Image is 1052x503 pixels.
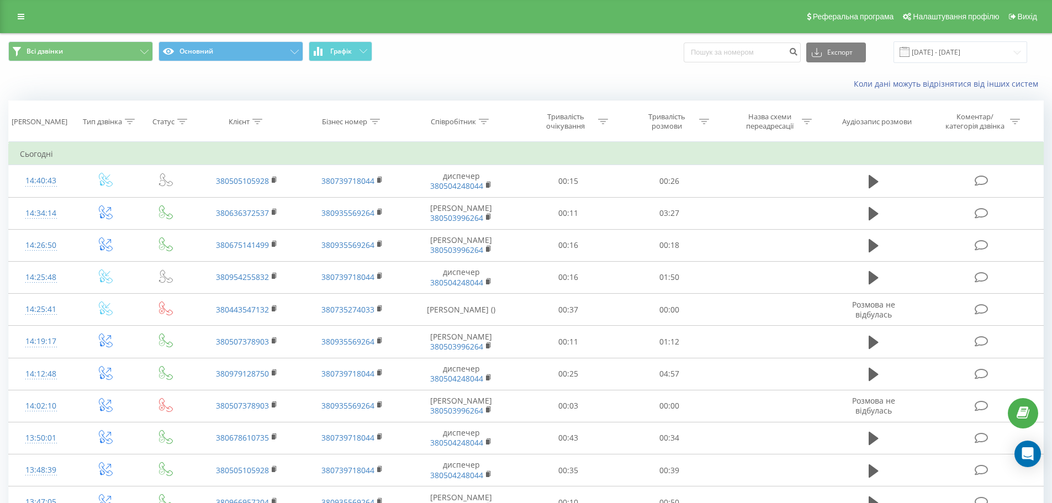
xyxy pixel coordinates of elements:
[20,299,62,320] div: 14:25:41
[813,12,894,21] span: Реферальна програма
[405,197,518,229] td: [PERSON_NAME]
[430,405,483,416] a: 380503996264
[430,373,483,384] a: 380504248044
[430,470,483,480] a: 380504248044
[321,176,374,186] a: 380739718044
[152,117,175,126] div: Статус
[330,47,352,55] span: Графік
[321,304,374,315] a: 380735274033
[321,208,374,218] a: 380935569264
[518,422,619,454] td: 00:43
[518,229,619,261] td: 00:16
[430,437,483,448] a: 380504248044
[518,294,619,326] td: 00:37
[405,422,518,454] td: диспечер
[518,454,619,486] td: 00:35
[518,261,619,293] td: 00:16
[518,358,619,390] td: 00:25
[619,358,720,390] td: 04:57
[619,454,720,486] td: 00:39
[852,395,895,416] span: Розмова не відбулась
[20,235,62,256] div: 14:26:50
[1018,12,1037,21] span: Вихід
[158,41,303,61] button: Основний
[216,176,269,186] a: 380505105928
[619,326,720,358] td: 01:12
[842,117,912,126] div: Аудіозапис розмови
[430,181,483,191] a: 380504248044
[405,390,518,422] td: [PERSON_NAME]
[321,465,374,475] a: 380739718044
[405,326,518,358] td: [PERSON_NAME]
[913,12,999,21] span: Налаштування профілю
[20,203,62,224] div: 14:34:14
[229,117,250,126] div: Клієнт
[309,41,372,61] button: Графік
[806,43,866,62] button: Експорт
[321,432,374,443] a: 380739718044
[405,454,518,486] td: диспечер
[637,112,696,131] div: Тривалість розмови
[83,117,122,126] div: Тип дзвінка
[321,240,374,250] a: 380935569264
[619,197,720,229] td: 03:27
[943,112,1007,131] div: Коментар/категорія дзвінка
[216,336,269,347] a: 380507378903
[619,390,720,422] td: 00:00
[740,112,799,131] div: Назва схеми переадресації
[216,240,269,250] a: 380675141499
[619,165,720,197] td: 00:26
[12,117,67,126] div: [PERSON_NAME]
[20,363,62,385] div: 14:12:48
[216,304,269,315] a: 380443547132
[430,341,483,352] a: 380503996264
[518,390,619,422] td: 00:03
[405,261,518,293] td: диспечер
[619,294,720,326] td: 00:00
[216,272,269,282] a: 380954255832
[216,465,269,475] a: 380505105928
[322,117,367,126] div: Бізнес номер
[9,143,1044,165] td: Сьогодні
[321,336,374,347] a: 380935569264
[20,170,62,192] div: 14:40:43
[518,326,619,358] td: 00:11
[430,213,483,223] a: 380503996264
[431,117,476,126] div: Співробітник
[20,331,62,352] div: 14:19:17
[536,112,595,131] div: Тривалість очікування
[1014,441,1041,467] div: Open Intercom Messenger
[321,400,374,411] a: 380935569264
[619,422,720,454] td: 00:34
[8,41,153,61] button: Всі дзвінки
[20,459,62,481] div: 13:48:39
[619,229,720,261] td: 00:18
[518,197,619,229] td: 00:11
[216,400,269,411] a: 380507378903
[321,272,374,282] a: 380739718044
[518,165,619,197] td: 00:15
[619,261,720,293] td: 01:50
[20,267,62,288] div: 14:25:48
[27,47,63,56] span: Всі дзвінки
[405,229,518,261] td: [PERSON_NAME]
[216,208,269,218] a: 380636372537
[405,358,518,390] td: диспечер
[216,368,269,379] a: 380979128750
[430,245,483,255] a: 380503996264
[216,432,269,443] a: 380678610735
[405,165,518,197] td: диспечер
[405,294,518,326] td: [PERSON_NAME] ()
[684,43,801,62] input: Пошук за номером
[852,299,895,320] span: Розмова не відбулась
[20,427,62,449] div: 13:50:01
[20,395,62,417] div: 14:02:10
[430,277,483,288] a: 380504248044
[854,78,1044,89] a: Коли дані можуть відрізнятися вiд інших систем
[321,368,374,379] a: 380739718044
